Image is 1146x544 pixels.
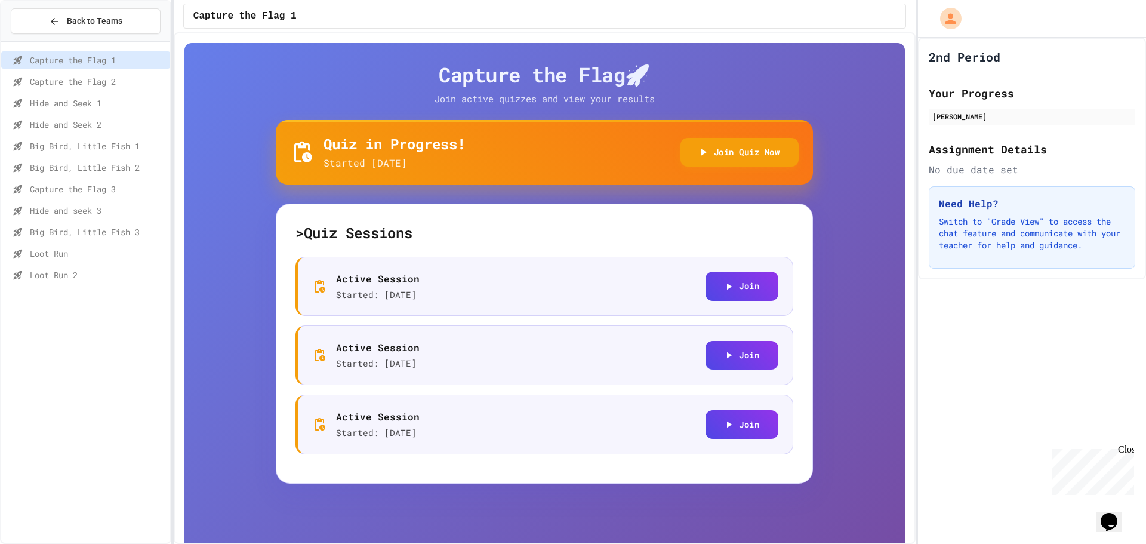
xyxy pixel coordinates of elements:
[336,357,420,370] p: Started: [DATE]
[929,162,1135,177] div: No due date set
[11,8,161,34] button: Back to Teams
[929,85,1135,102] h2: Your Progress
[30,54,165,66] span: Capture the Flag 1
[929,48,1000,65] h1: 2nd Period
[324,156,466,170] p: Started [DATE]
[410,92,679,106] p: Join active quizzes and view your results
[30,75,165,88] span: Capture the Flag 2
[706,341,778,370] button: Join
[30,118,165,131] span: Hide and Seek 2
[680,138,799,167] button: Join Quiz Now
[928,5,965,32] div: My Account
[30,183,165,195] span: Capture the Flag 3
[324,134,466,153] h5: Quiz in Progress!
[30,226,165,238] span: Big Bird, Little Fish 3
[929,141,1135,158] h2: Assignment Details
[30,161,165,174] span: Big Bird, Little Fish 2
[706,272,778,301] button: Join
[30,204,165,217] span: Hide and seek 3
[939,196,1125,211] h3: Need Help?
[336,340,420,355] p: Active Session
[276,62,813,87] h4: Capture the Flag 🚀
[336,410,420,424] p: Active Session
[30,97,165,109] span: Hide and Seek 1
[30,247,165,260] span: Loot Run
[336,426,420,439] p: Started: [DATE]
[295,223,793,242] h5: > Quiz Sessions
[932,111,1132,122] div: [PERSON_NAME]
[67,15,122,27] span: Back to Teams
[706,410,778,439] button: Join
[939,216,1125,251] p: Switch to "Grade View" to access the chat feature and communicate with your teacher for help and ...
[336,288,420,302] p: Started: [DATE]
[5,5,82,76] div: Chat with us now!Close
[1096,496,1134,532] iframe: chat widget
[30,140,165,152] span: Big Bird, Little Fish 1
[193,9,297,23] span: Capture the Flag 1
[1047,444,1134,495] iframe: chat widget
[30,269,165,281] span: Loot Run 2
[336,272,420,286] p: Active Session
